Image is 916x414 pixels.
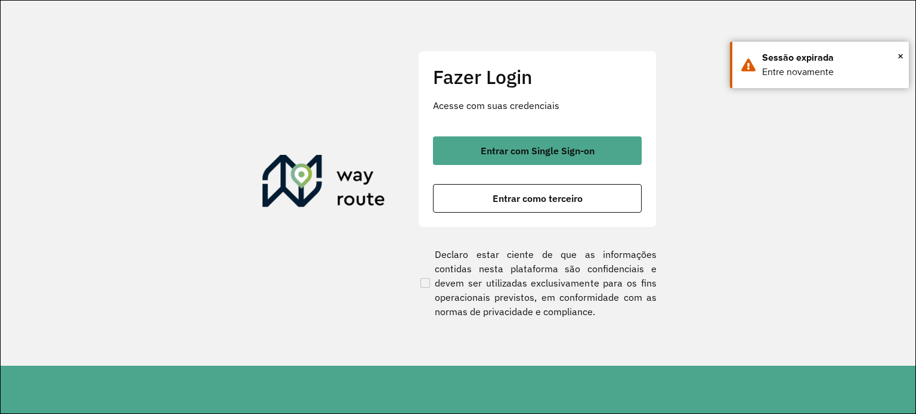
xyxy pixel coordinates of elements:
h2: Fazer Login [433,66,642,88]
button: Close [898,47,903,65]
button: button [433,184,642,213]
span: Entrar como terceiro [493,194,583,203]
span: Entrar com Single Sign-on [481,146,595,155]
img: Roteirizador AmbevTech [262,155,385,212]
div: Entre novamente [762,65,900,79]
p: Acesse com suas credenciais [433,98,642,113]
button: button [433,136,642,165]
span: × [898,47,903,65]
label: Declaro estar ciente de que as informações contidas nesta plataforma são confidenciais e devem se... [418,247,657,319]
div: Sessão expirada [762,51,900,65]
